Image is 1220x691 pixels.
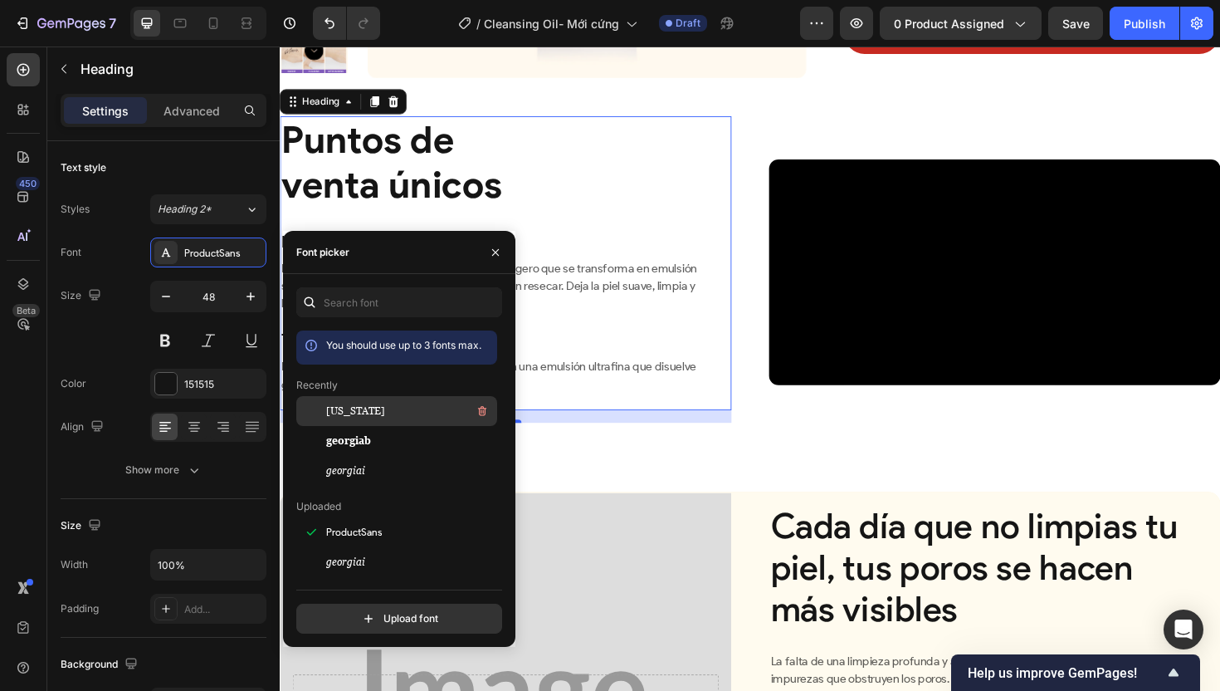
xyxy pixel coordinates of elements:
p: El primer paso esencial de tu rutina: un aceite ligero que se transforma en emulsión sedosa para ... [2,226,463,282]
div: Padding [61,601,99,616]
button: Show more [61,455,266,485]
div: Undo/Redo [313,7,380,40]
div: Width [61,557,88,572]
button: Heading 2* [150,194,266,224]
span: ProductSans [326,525,382,540]
h2: Cada día que no limpias tu piel, tus poros se hacen más visibles [518,485,956,620]
p: Recently [296,378,338,393]
p: 7 [109,13,116,33]
span: 0 product assigned [894,15,1004,32]
p: Uploaded [296,499,341,514]
div: Size [61,515,105,537]
div: Publish [1124,15,1165,32]
iframe: Design area [280,47,1220,691]
div: Background [61,654,141,676]
button: 0 product assigned [880,7,1042,40]
video: Video [518,120,996,359]
p: Nuestra innovación Nano convierte el aceite en una emulsión ultrafina que disuelve grasa, maquill... [2,330,463,367]
div: 151515 [184,377,262,392]
span: Help us improve GemPages! [968,665,1164,681]
span: You should use up to 3 fonts max. [326,339,481,351]
div: Beta [12,304,40,317]
div: Size [61,285,105,307]
div: Text style [61,160,106,175]
div: ProductSans [184,246,262,261]
div: Upload font [360,610,438,627]
span: georgiai [326,463,365,478]
span: Heading 2* [158,202,212,217]
button: Upload font [296,604,502,634]
span: georgiab [326,434,371,448]
p: Puntos de venta únicos [2,76,476,171]
span: Draft [676,16,700,31]
span: / [476,15,481,32]
div: Show more [125,462,203,478]
div: Styles [61,202,90,217]
p: Heading [81,59,260,79]
button: Save [1048,7,1103,40]
input: Search font [296,287,502,317]
span: georgiai [326,555,365,570]
button: Show survey - Help us improve GemPages! [968,663,1183,683]
button: 7 [7,7,124,40]
div: Font picker [296,245,349,260]
button: Publish [1110,7,1179,40]
p: Tecnología Nano Emulsionante [2,298,463,323]
div: Color [61,376,86,391]
span: Save [1062,17,1090,31]
div: Align [61,416,107,439]
div: Add... [184,602,262,617]
p: Limpieza Doble Profunda [2,194,463,219]
div: 450 [16,177,40,190]
p: Advanced [163,102,220,120]
div: Open Intercom Messenger [1164,610,1203,649]
div: Font [61,245,81,260]
input: Auto [151,550,266,580]
span: [US_STATE] [326,404,385,419]
span: Cleansing Oil- Mới cứng [484,15,619,32]
p: Settings [82,102,129,120]
div: Heading [21,51,66,66]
